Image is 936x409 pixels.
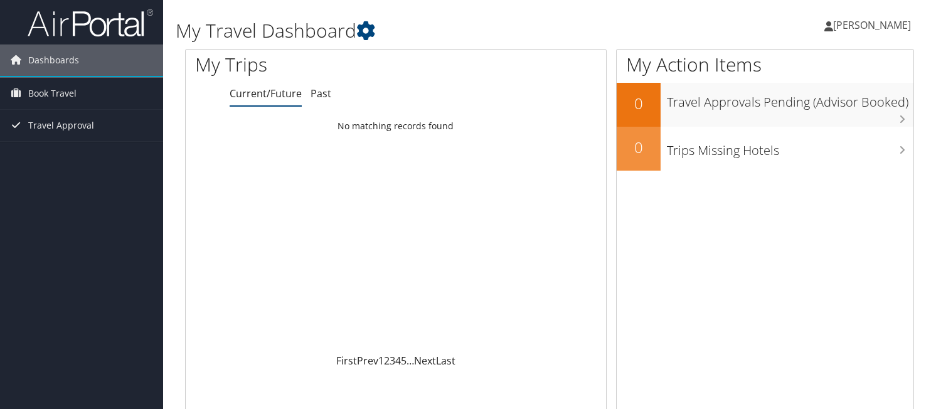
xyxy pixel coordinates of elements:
[230,87,302,100] a: Current/Future
[176,18,674,44] h1: My Travel Dashboard
[617,93,661,114] h2: 0
[617,83,913,127] a: 0Travel Approvals Pending (Advisor Booked)
[617,51,913,78] h1: My Action Items
[667,135,913,159] h3: Trips Missing Hotels
[384,354,390,368] a: 2
[824,6,923,44] a: [PERSON_NAME]
[414,354,436,368] a: Next
[195,51,422,78] h1: My Trips
[357,354,378,368] a: Prev
[395,354,401,368] a: 4
[407,354,414,368] span: …
[28,78,77,109] span: Book Travel
[28,45,79,76] span: Dashboards
[311,87,331,100] a: Past
[833,18,911,32] span: [PERSON_NAME]
[28,110,94,141] span: Travel Approval
[617,137,661,158] h2: 0
[401,354,407,368] a: 5
[617,127,913,171] a: 0Trips Missing Hotels
[436,354,455,368] a: Last
[186,115,606,137] td: No matching records found
[336,354,357,368] a: First
[28,8,153,38] img: airportal-logo.png
[378,354,384,368] a: 1
[390,354,395,368] a: 3
[667,87,913,111] h3: Travel Approvals Pending (Advisor Booked)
